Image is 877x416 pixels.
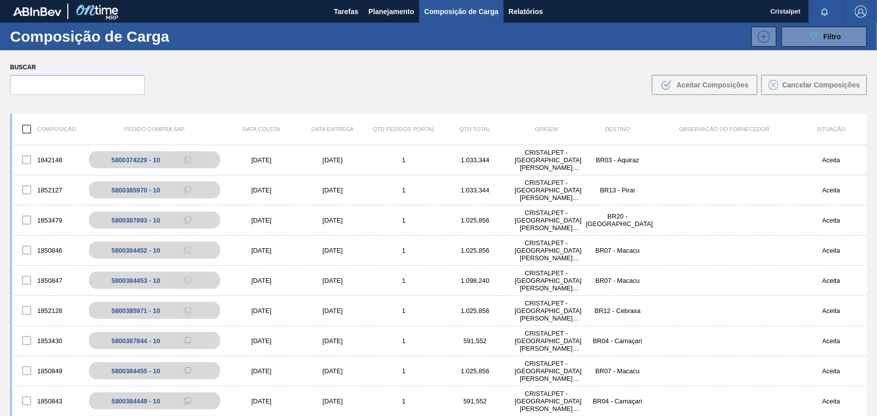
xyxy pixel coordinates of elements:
div: Copiar [177,214,198,226]
div: 1.025,856 [440,217,511,224]
div: 1850843 [12,390,83,411]
div: Destino [582,126,653,132]
div: Aceita [796,397,867,405]
label: Buscar [10,60,145,75]
div: BR13 - Piraí [582,186,653,194]
div: [DATE] [297,337,368,345]
div: 5800384452 - 10 [112,247,160,254]
div: 1 [368,397,440,405]
div: Origem [511,126,582,132]
div: 5800384449 - 10 [112,397,160,405]
div: CRISTALPET - CABO DE SANTO AGOSTINHO (PE) [511,179,582,201]
div: [DATE] [226,367,297,375]
div: CRISTALPET - CABO DE SANTO AGOSTINHO (PE) [511,360,582,382]
div: Qtd Total [440,126,511,132]
div: 1852128 [12,300,83,321]
div: [DATE] [297,367,368,375]
div: Qtd Pedidos Portal [368,126,440,132]
div: 5800385971 - 10 [112,307,160,315]
div: [DATE] [297,247,368,254]
div: Data coleta [226,126,297,132]
div: CRISTALPET - CABO DE SANTO AGOSTINHO (PE) [511,390,582,412]
span: Relatórios [509,6,543,18]
div: Aceita [796,247,867,254]
div: Copiar [177,304,198,317]
div: 1842148 [12,149,83,170]
button: Filtro [782,27,867,47]
button: Aceitar Composições [652,75,757,95]
div: 1.025,856 [440,247,511,254]
div: [DATE] [226,156,297,164]
div: 1850846 [12,240,83,261]
div: 1850849 [12,360,83,381]
div: Copiar [177,274,198,286]
div: 1 [368,307,440,315]
div: Aceita [796,217,867,224]
span: Filtro [824,33,841,41]
div: Copiar [177,154,198,166]
div: 1853479 [12,210,83,231]
div: Nova Composição [746,27,776,47]
div: [DATE] [226,217,297,224]
div: CRISTALPET - CABO DE SANTO AGOSTINHO (PE) [511,299,582,322]
div: 1.025,856 [440,307,511,315]
button: Notificações [809,5,841,19]
span: Aceitar Composições [676,81,748,89]
span: Tarefas [334,6,358,18]
div: 1 [368,156,440,164]
div: Aceita [796,186,867,194]
div: 5800374229 - 10 [112,156,160,164]
div: BR04 - Camaçari [582,337,653,345]
div: 1.033,344 [440,186,511,194]
div: Aceita [796,277,867,284]
div: BR20 - Sapucaia [582,213,653,228]
div: 1852127 [12,179,83,200]
div: Aceita [796,367,867,375]
div: [DATE] [226,397,297,405]
div: Data Entrega [297,126,368,132]
div: [DATE] [226,307,297,315]
div: BR04 - Camaçari [582,397,653,405]
div: 1.025,856 [440,367,511,375]
div: [DATE] [297,307,368,315]
div: [DATE] [297,217,368,224]
div: 1 [368,367,440,375]
div: 591,552 [440,397,511,405]
div: CRISTALPET - CABO DE SANTO AGOSTINHO (PE) [511,209,582,232]
div: CRISTALPET - CABO DE SANTO AGOSTINHO (PE) [511,239,582,262]
div: 1.098,240 [440,277,511,284]
div: 591,552 [440,337,511,345]
div: [DATE] [226,186,297,194]
div: 1 [368,217,440,224]
div: BR12 - Cebrasa [582,307,653,315]
div: Observação do Fornecedor [653,126,796,132]
div: 1 [368,277,440,284]
span: Planejamento [368,6,414,18]
span: Composição de Carga [424,6,499,18]
button: Cancelar Composições [761,75,867,95]
div: BR07 - Macacu [582,367,653,375]
div: 1 [368,186,440,194]
div: Composição [12,119,83,140]
div: [DATE] [297,156,368,164]
img: TNhmsLtSVTkK8tSr43FrP2fwEKptu5GPRR3wAAAABJRU5ErkJggg== [13,7,61,16]
div: 1850847 [12,270,83,291]
div: Copiar [177,365,198,377]
div: Aceita [796,337,867,345]
div: 5800387893 - 10 [112,217,160,224]
div: [DATE] [226,277,297,284]
div: Situação [796,126,867,132]
div: Copiar [177,184,198,196]
div: [DATE] [297,397,368,405]
div: 1853430 [12,330,83,351]
div: BR07 - Macacu [582,247,653,254]
div: CRISTALPET - CABO DE SANTO AGOSTINHO (PE) [511,149,582,171]
span: Cancelar Composições [783,81,860,89]
div: [DATE] [226,247,297,254]
div: 5800384453 - 10 [112,277,160,284]
div: 5800384455 - 10 [112,367,160,375]
div: 1 [368,337,440,345]
div: CRISTALPET - CABO DE SANTO AGOSTINHO (PE) [511,269,582,292]
div: 1 [368,247,440,254]
div: BR03 - Aquiraz [582,156,653,164]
